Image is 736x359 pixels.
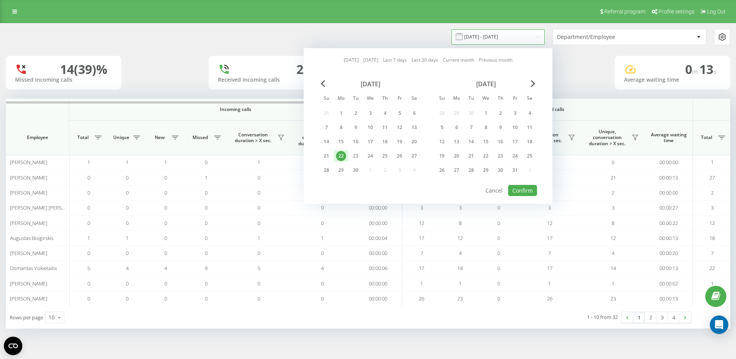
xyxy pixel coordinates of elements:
[319,164,334,176] div: Sun Sep 28, 2025
[164,189,167,196] span: 0
[395,122,405,133] div: 12
[334,136,348,148] div: Mon Sep 15, 2025
[87,174,90,181] span: 0
[334,150,348,162] div: Mon Sep 22, 2025
[493,136,508,148] div: Thu Oct 16, 2025
[466,122,476,133] div: 7
[363,122,378,133] div: Wed Sep 10, 2025
[709,220,715,226] span: 12
[336,122,346,133] div: 8
[319,136,334,148] div: Sun Sep 14, 2025
[522,107,537,119] div: Sat Oct 4, 2025
[685,61,699,77] span: 0
[481,165,491,175] div: 29
[365,137,375,147] div: 17
[479,56,512,64] a: Previous month
[380,122,390,133] div: 11
[189,134,212,141] span: Missed
[321,122,331,133] div: 7
[87,265,90,272] span: 5
[510,108,520,118] div: 3
[709,174,715,181] span: 27
[443,56,474,64] a: Current month
[525,137,535,147] div: 18
[409,122,419,133] div: 13
[126,220,129,226] span: 0
[394,93,405,105] abbr: Friday
[497,235,500,242] span: 0
[480,93,492,105] abbr: Wednesday
[126,235,129,242] span: 1
[466,137,476,147] div: 14
[321,80,325,87] span: Previous Month
[10,204,86,211] span: [PERSON_NAME] [PERSON_NAME]
[437,151,447,161] div: 19
[459,220,462,226] span: 8
[668,312,679,323] a: 4
[452,137,462,147] div: 13
[451,93,462,105] abbr: Monday
[525,151,535,161] div: 25
[87,250,90,257] span: 0
[378,107,392,119] div: Thu Sep 4, 2025
[205,159,207,166] span: 0
[493,107,508,119] div: Thu Oct 2, 2025
[611,235,616,242] span: 12
[481,137,491,147] div: 15
[354,215,402,230] td: 00:00:00
[294,129,339,147] span: Unique, conversation duration > Х sec.
[10,174,47,181] span: [PERSON_NAME]
[150,134,169,141] span: New
[354,231,402,246] td: 00:00:04
[419,235,424,242] span: 17
[87,159,90,166] span: 1
[392,122,407,133] div: Fri Sep 12, 2025
[459,280,462,287] span: 1
[457,235,463,242] span: 12
[522,122,537,133] div: Sat Oct 11, 2025
[319,150,334,162] div: Sun Sep 21, 2025
[321,280,324,287] span: 0
[49,314,55,321] div: 10
[478,122,493,133] div: Wed Oct 8, 2025
[10,159,47,166] span: [PERSON_NAME]
[411,56,438,64] a: Last 30 days
[612,250,614,257] span: 4
[419,265,424,272] span: 17
[336,165,346,175] div: 29
[497,220,500,226] span: 0
[205,189,207,196] span: 0
[611,174,616,181] span: 21
[508,164,522,176] div: Fri Oct 31, 2025
[336,137,346,147] div: 15
[604,8,645,15] span: Referral program
[713,67,716,76] span: s
[89,106,382,112] span: Incoming calls
[334,107,348,119] div: Mon Sep 1, 2025
[10,235,54,242] span: Augustas Bisigirskis
[459,250,462,257] span: 4
[87,295,90,302] span: 0
[348,164,363,176] div: Tue Sep 30, 2025
[510,137,520,147] div: 17
[585,129,629,147] span: Unique, conversation duration > Х sec.
[258,159,260,166] span: 1
[466,165,476,175] div: 28
[126,174,129,181] span: 0
[126,280,129,287] span: 0
[449,150,464,162] div: Mon Oct 20, 2025
[351,108,361,118] div: 2
[497,250,500,257] span: 0
[205,235,207,242] span: 0
[351,165,361,175] div: 30
[464,136,478,148] div: Tue Oct 14, 2025
[525,108,535,118] div: 4
[435,80,537,88] div: [DATE]
[478,164,493,176] div: Wed Oct 29, 2025
[508,150,522,162] div: Fri Oct 24, 2025
[126,159,129,166] span: 1
[522,150,537,162] div: Sat Oct 25, 2025
[378,122,392,133] div: Thu Sep 11, 2025
[321,250,324,257] span: 0
[510,165,520,175] div: 31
